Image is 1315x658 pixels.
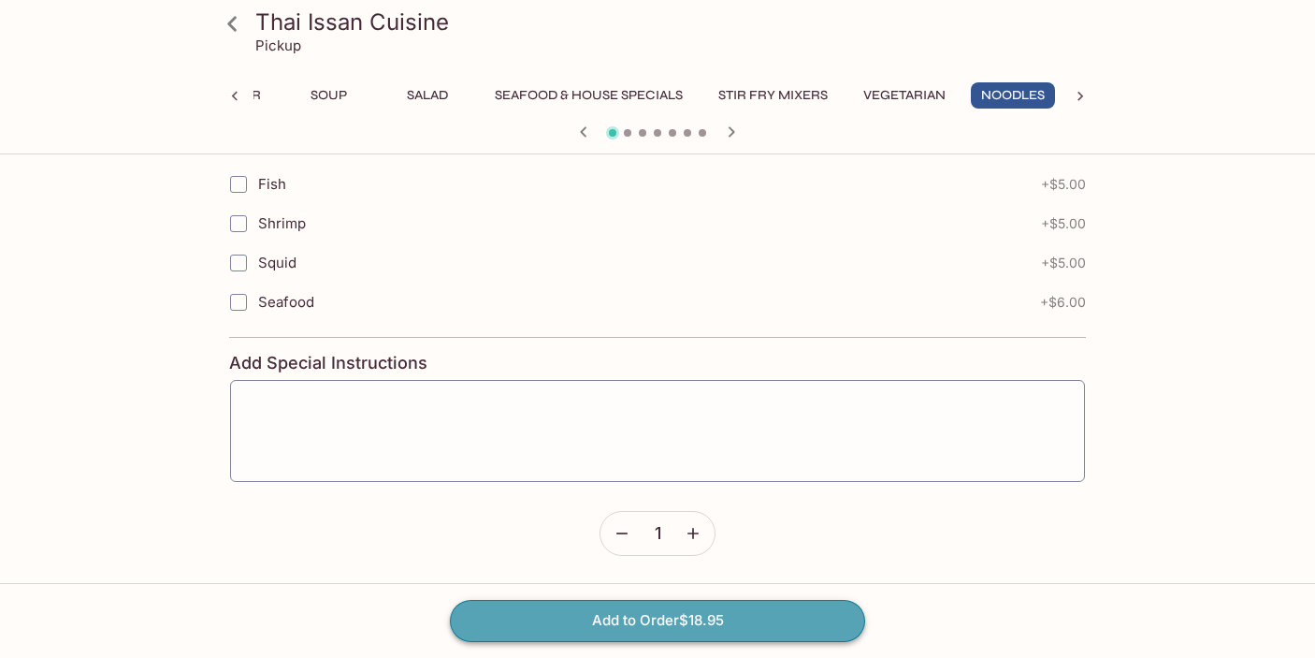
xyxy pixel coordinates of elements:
span: + $6.00 [1040,295,1086,310]
span: Fish [258,175,286,193]
button: Stir Fry Mixers [708,82,838,109]
h4: Add Special Instructions [229,353,1086,373]
span: + $5.00 [1041,177,1086,192]
span: Seafood [258,293,314,311]
p: Pickup [255,37,301,54]
h3: Thai Issan Cuisine [255,7,1091,37]
button: Soup [286,82,370,109]
span: 1 [655,523,661,544]
span: Squid [258,254,296,271]
button: Salad [385,82,470,109]
span: Shrimp [258,214,306,232]
button: Seafood & House Specials [484,82,693,109]
button: Vegetarian [853,82,956,109]
button: Noodles [971,82,1055,109]
span: + $5.00 [1041,216,1086,231]
span: + $5.00 [1041,256,1086,271]
button: Add to Order$18.95 [450,600,865,641]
